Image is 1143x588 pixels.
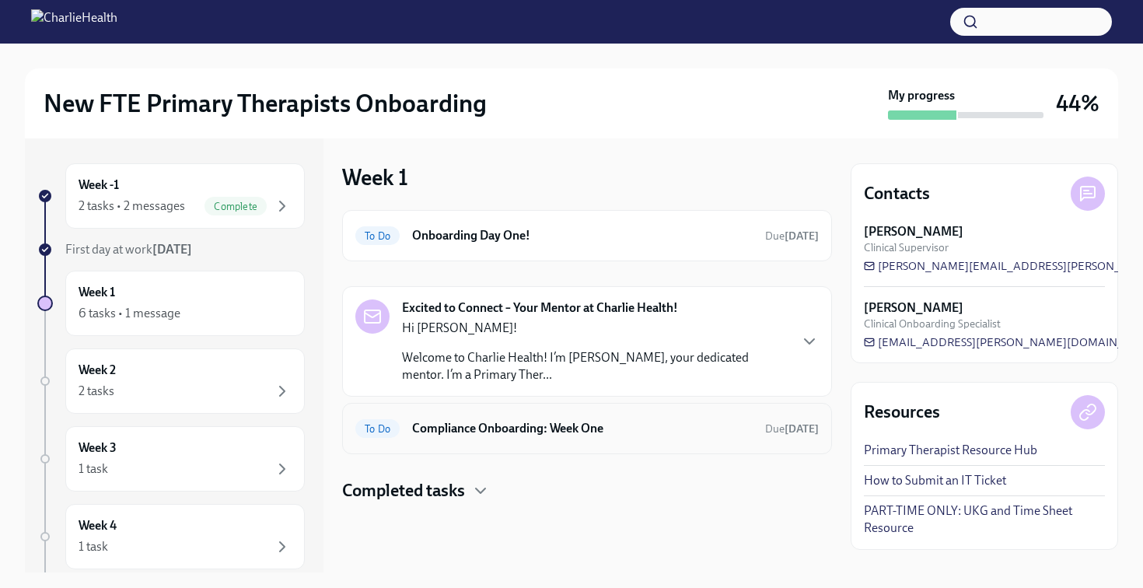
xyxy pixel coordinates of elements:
h6: Compliance Onboarding: Week One [412,420,753,437]
strong: [DATE] [785,422,819,436]
div: 1 task [79,460,108,478]
span: September 8th, 2025 10:00 [765,422,819,436]
h4: Contacts [864,182,930,205]
p: Hi [PERSON_NAME]! [402,320,788,337]
strong: [PERSON_NAME] [864,299,963,317]
span: Clinical Supervisor [864,240,949,255]
a: Primary Therapist Resource Hub [864,442,1037,459]
span: Complete [204,201,267,212]
div: 2 tasks [79,383,114,400]
h6: Week 1 [79,284,115,301]
a: To DoOnboarding Day One!Due[DATE] [355,223,819,248]
span: To Do [355,423,400,435]
a: Week -12 tasks • 2 messagesComplete [37,163,305,229]
div: 1 task [79,538,108,555]
strong: [DATE] [152,242,192,257]
h6: Week 2 [79,362,116,379]
span: Clinical Onboarding Specialist [864,317,1001,331]
div: 6 tasks • 1 message [79,305,180,322]
a: To DoCompliance Onboarding: Week OneDue[DATE] [355,416,819,441]
img: CharlieHealth [31,9,117,34]
span: To Do [355,230,400,242]
h3: 44% [1056,89,1099,117]
h4: Resources [864,401,940,424]
h3: Week 1 [342,163,408,191]
span: Due [765,229,819,243]
a: Week 16 tasks • 1 message [37,271,305,336]
p: Welcome to Charlie Health! I’m [PERSON_NAME], your dedicated mentor. I’m a Primary Ther... [402,349,788,383]
h4: Completed tasks [342,479,465,502]
h6: Onboarding Day One! [412,227,753,244]
span: First day at work [65,242,192,257]
a: PART-TIME ONLY: UKG and Time Sheet Resource [864,502,1105,537]
h6: Week -1 [79,177,119,194]
span: Due [765,422,819,436]
strong: [DATE] [785,229,819,243]
a: How to Submit an IT Ticket [864,472,1006,489]
a: Week 41 task [37,504,305,569]
a: Week 22 tasks [37,348,305,414]
h2: New FTE Primary Therapists Onboarding [44,88,487,119]
div: Completed tasks [342,479,832,502]
strong: Excited to Connect – Your Mentor at Charlie Health! [402,299,678,317]
div: 2 tasks • 2 messages [79,198,185,215]
a: First day at work[DATE] [37,241,305,258]
strong: [PERSON_NAME] [864,223,963,240]
strong: My progress [888,87,955,104]
a: Week 31 task [37,426,305,492]
span: September 4th, 2025 10:00 [765,229,819,243]
h6: Week 3 [79,439,117,457]
h6: Week 4 [79,517,117,534]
